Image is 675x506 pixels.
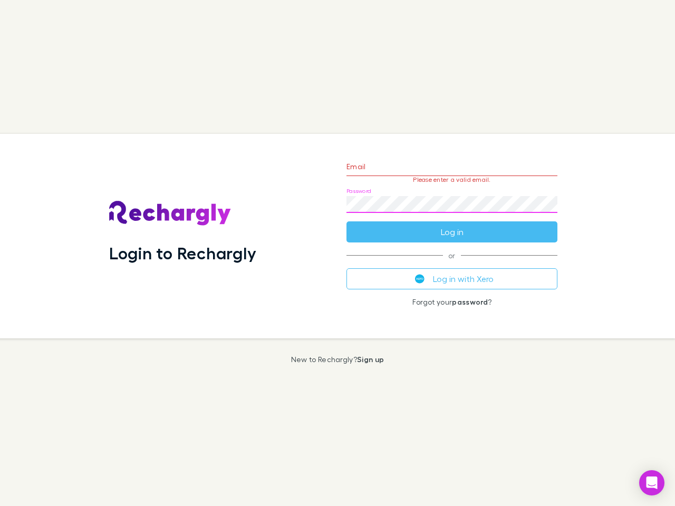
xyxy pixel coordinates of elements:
[291,355,384,364] p: New to Rechargly?
[346,176,557,183] p: Please enter a valid email.
[346,268,557,289] button: Log in with Xero
[346,298,557,306] p: Forgot your ?
[109,201,232,226] img: Rechargly's Logo
[452,297,488,306] a: password
[346,221,557,242] button: Log in
[346,187,371,195] label: Password
[415,274,425,284] img: Xero's logo
[639,470,664,495] div: Open Intercom Messenger
[109,243,256,263] h1: Login to Rechargly
[357,355,384,364] a: Sign up
[346,255,557,256] span: or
